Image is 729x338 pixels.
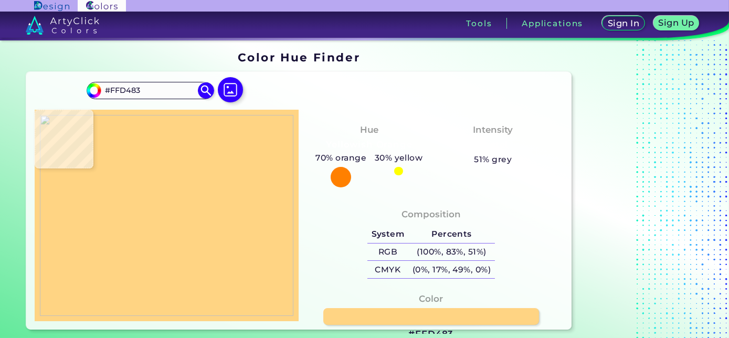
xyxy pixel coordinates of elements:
[26,16,100,35] img: logo_artyclick_colors_white.svg
[522,19,583,27] h3: Applications
[408,226,495,243] h5: Percents
[218,77,243,102] img: icon picture
[473,139,513,151] h3: Pastel
[371,151,427,165] h5: 30% yellow
[101,83,199,98] input: type color..
[609,19,638,27] h5: Sign In
[238,49,360,65] h1: Color Hue Finder
[576,47,707,334] iframe: Advertisement
[198,82,214,98] img: icon search
[360,122,378,138] h4: Hue
[660,19,692,27] h5: Sign Up
[419,291,443,307] h4: Color
[474,153,512,166] h5: 51% grey
[473,122,513,138] h4: Intensity
[408,261,495,278] h5: (0%, 17%, 49%, 0%)
[322,139,417,151] h3: Yellowish Orange
[367,244,408,261] h5: RGB
[40,115,294,316] img: cea64893-3360-45ee-99d2-a2ae8d0d8b3f
[656,17,698,30] a: Sign Up
[367,261,408,278] h5: CMYK
[367,226,408,243] h5: System
[466,19,492,27] h3: Tools
[408,244,495,261] h5: (100%, 83%, 51%)
[34,1,69,11] img: ArtyClick Design logo
[312,151,371,165] h5: 70% orange
[604,17,643,30] a: Sign In
[402,207,461,222] h4: Composition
